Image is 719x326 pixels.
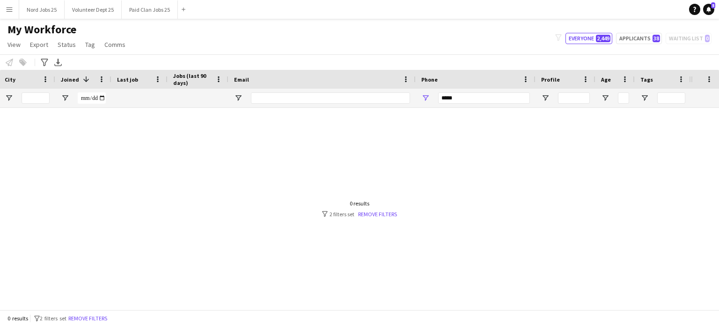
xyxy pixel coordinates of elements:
[438,92,530,104] input: Phone Filter Input
[4,38,24,51] a: View
[26,38,52,51] a: Export
[52,57,64,68] app-action-btn: Export XLSX
[81,38,99,51] a: Tag
[65,0,122,19] button: Volunteer Dept 25
[640,94,649,102] button: Open Filter Menu
[558,92,590,104] input: Profile Filter Input
[117,76,138,83] span: Last job
[565,33,612,44] button: Everyone2,449
[618,92,629,104] input: Age Filter Input
[322,200,397,207] div: 0 results
[101,38,129,51] a: Comms
[234,94,242,102] button: Open Filter Menu
[703,4,714,15] a: 5
[616,33,662,44] button: Applicants38
[58,40,76,49] span: Status
[54,38,80,51] a: Status
[5,76,15,83] span: City
[40,315,66,322] span: 2 filters set
[541,76,560,83] span: Profile
[7,23,76,37] span: My Workforce
[251,92,410,104] input: Email Filter Input
[22,92,50,104] input: City Filter Input
[78,92,106,104] input: Joined Filter Input
[61,94,69,102] button: Open Filter Menu
[640,76,653,83] span: Tags
[421,76,438,83] span: Phone
[30,40,48,49] span: Export
[711,2,715,8] span: 5
[39,57,50,68] app-action-btn: Advanced filters
[421,94,430,102] button: Open Filter Menu
[19,0,65,19] button: Nord Jobs 25
[596,35,610,42] span: 2,449
[5,94,13,102] button: Open Filter Menu
[61,76,79,83] span: Joined
[541,94,550,102] button: Open Filter Menu
[322,211,397,218] div: 2 filters set
[85,40,95,49] span: Tag
[234,76,249,83] span: Email
[601,94,609,102] button: Open Filter Menu
[601,76,611,83] span: Age
[653,35,660,42] span: 38
[66,313,109,324] button: Remove filters
[657,92,685,104] input: Tags Filter Input
[7,40,21,49] span: View
[173,72,212,86] span: Jobs (last 90 days)
[104,40,125,49] span: Comms
[122,0,178,19] button: Paid Clan Jobs 25
[358,211,397,218] a: Remove filters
